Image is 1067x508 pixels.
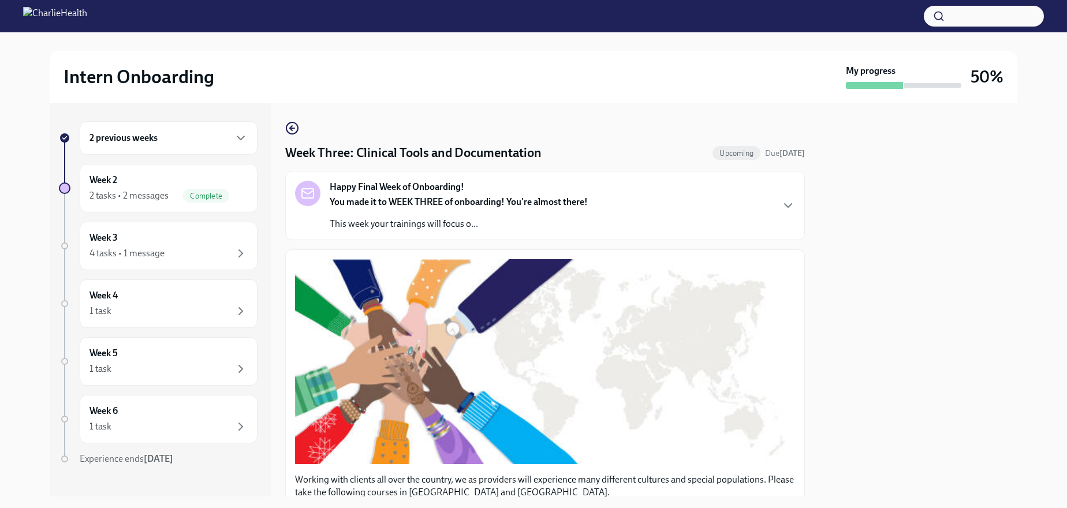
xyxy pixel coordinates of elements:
[330,181,464,193] strong: Happy Final Week of Onboarding!
[971,66,1003,87] h3: 50%
[765,148,805,159] span: September 23rd, 2025 08:00
[23,7,87,25] img: CharlieHealth
[59,222,258,270] a: Week 34 tasks • 1 message
[64,65,214,88] h2: Intern Onboarding
[285,144,542,162] h4: Week Three: Clinical Tools and Documentation
[89,420,111,433] div: 1 task
[183,192,229,200] span: Complete
[295,259,795,464] button: Zoom image
[89,231,118,244] h6: Week 3
[89,174,117,186] h6: Week 2
[89,132,158,144] h6: 2 previous weeks
[89,405,118,417] h6: Week 6
[144,453,173,464] strong: [DATE]
[846,65,896,77] strong: My progress
[59,164,258,212] a: Week 22 tasks • 2 messagesComplete
[89,305,111,317] div: 1 task
[80,453,173,464] span: Experience ends
[89,247,165,260] div: 4 tasks • 1 message
[89,189,169,202] div: 2 tasks • 2 messages
[59,279,258,328] a: Week 41 task
[330,218,588,230] p: This week your trainings will focus o...
[295,473,795,499] p: Working with clients all over the country, we as providers will experience many different culture...
[89,363,111,375] div: 1 task
[59,337,258,386] a: Week 51 task
[330,196,588,207] strong: You made it to WEEK THREE of onboarding! You're almost there!
[59,395,258,443] a: Week 61 task
[80,121,258,155] div: 2 previous weeks
[779,148,805,158] strong: [DATE]
[89,289,118,302] h6: Week 4
[712,149,760,158] span: Upcoming
[89,347,118,360] h6: Week 5
[765,148,805,158] span: Due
